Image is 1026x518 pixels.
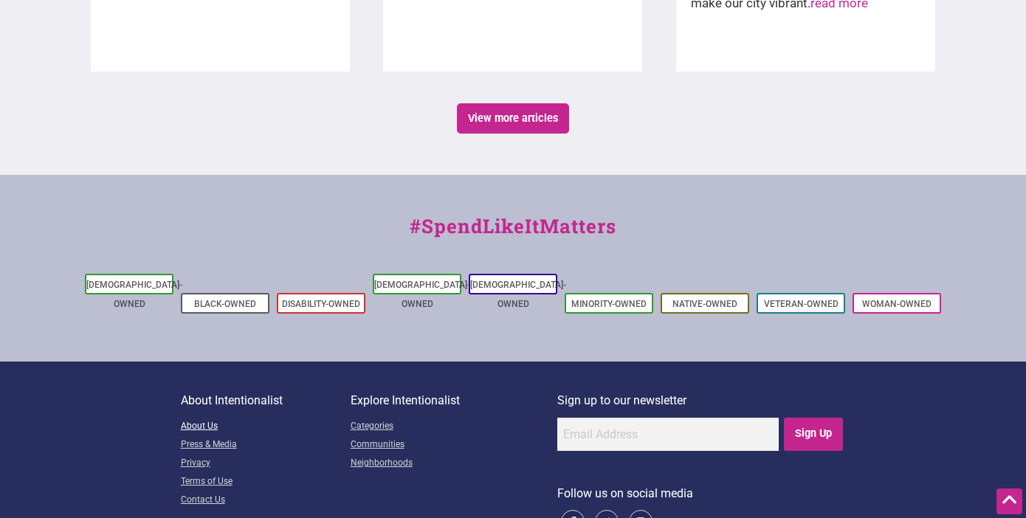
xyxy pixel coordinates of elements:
a: About Us [181,418,351,436]
a: View more articles [457,103,570,134]
a: [DEMOGRAPHIC_DATA]-Owned [86,280,182,309]
input: Email Address [557,418,779,451]
p: Explore Intentionalist [351,391,557,410]
a: Native-Owned [672,299,737,309]
a: Minority-Owned [571,299,647,309]
p: About Intentionalist [181,391,351,410]
p: Follow us on social media [557,484,846,503]
p: Sign up to our newsletter [557,391,846,410]
a: Privacy [181,455,351,473]
a: Woman-Owned [862,299,932,309]
a: Categories [351,418,557,436]
a: Press & Media [181,436,351,455]
input: Sign Up [784,418,844,451]
a: Neighborhoods [351,455,557,473]
a: Communities [351,436,557,455]
a: [DEMOGRAPHIC_DATA]-Owned [374,280,470,309]
a: Veteran-Owned [764,299,839,309]
div: Scroll Back to Top [996,488,1022,514]
a: Contact Us [181,491,351,510]
a: [DEMOGRAPHIC_DATA]-Owned [470,280,566,309]
a: Black-Owned [194,299,256,309]
a: Disability-Owned [282,299,360,309]
a: Terms of Use [181,473,351,491]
